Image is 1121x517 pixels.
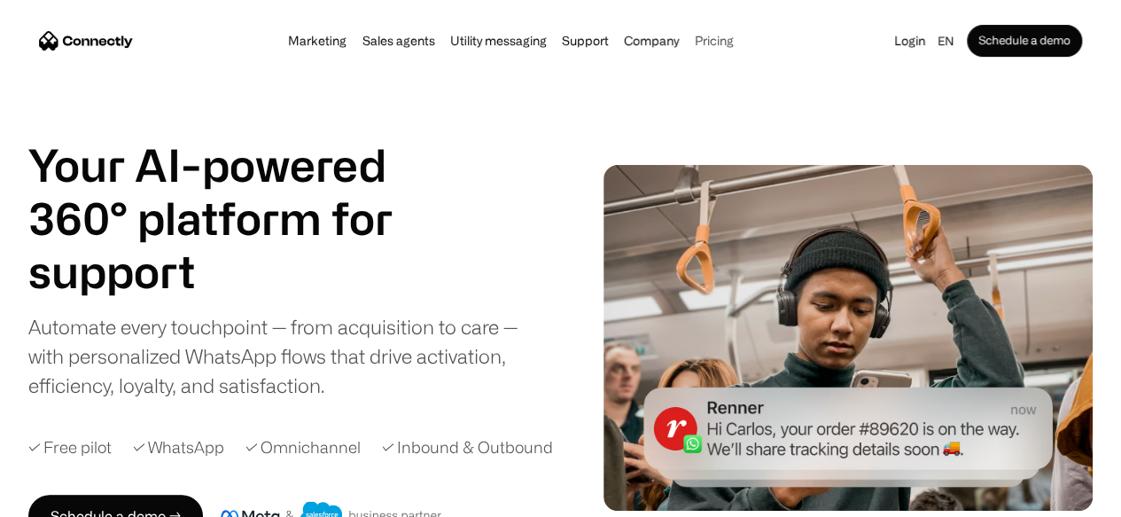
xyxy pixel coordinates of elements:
[133,435,224,459] div: ✓ WhatsApp
[557,34,614,48] a: Support
[28,245,436,298] h1: support
[889,28,930,53] a: Login
[689,34,739,48] a: Pricing
[382,435,553,459] div: ✓ Inbound & Outbound
[967,25,1082,57] a: Schedule a demo
[938,28,954,53] div: en
[35,486,106,511] ul: Language list
[245,435,361,459] div: ✓ Omnichannel
[445,34,552,48] a: Utility messaging
[283,34,352,48] a: Marketing
[624,28,679,53] div: Company
[28,245,436,298] div: 2 of 4
[619,28,684,53] div: Company
[930,28,967,53] div: en
[39,27,133,54] a: home
[28,312,554,400] div: Automate every touchpoint — from acquisition to care — with personalized WhatsApp flows that driv...
[28,138,436,245] h1: Your AI-powered 360° platform for
[28,245,436,298] div: carousel
[18,484,106,511] aside: Language selected: English
[28,435,112,459] div: ✓ Free pilot
[356,34,440,48] a: Sales agents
